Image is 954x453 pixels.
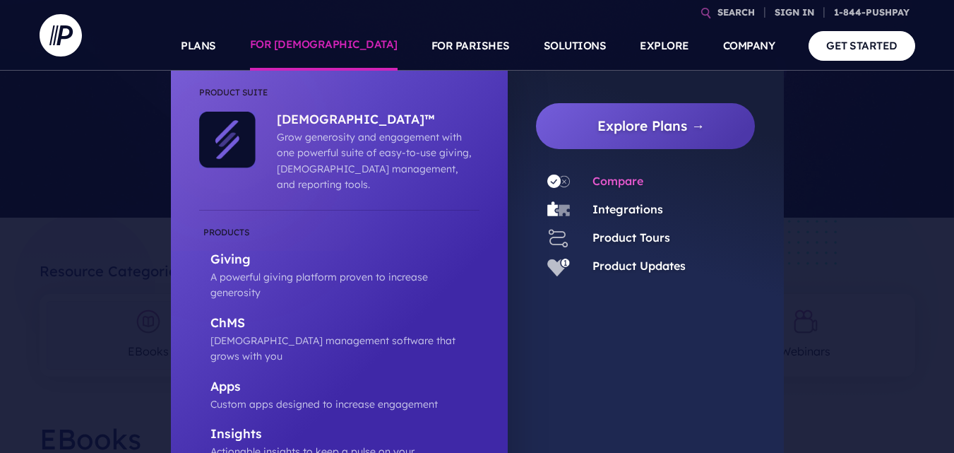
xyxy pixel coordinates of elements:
[210,315,479,333] p: ChMS
[809,31,915,60] a: GET STARTED
[277,129,472,193] p: Grow generosity and engagement with one powerful suite of easy-to-use giving, [DEMOGRAPHIC_DATA] ...
[723,21,775,71] a: COMPANY
[181,21,216,71] a: PLANS
[592,174,643,188] a: Compare
[592,230,670,245] a: Product Tours
[199,379,479,413] a: Apps Custom apps designed to increase engagement
[536,199,581,221] a: Integrations - Icon
[547,255,570,278] img: Product Updates - Icon
[431,21,510,71] a: FOR PARISHES
[210,396,479,412] p: Custom apps designed to increase engagement
[199,112,256,168] img: ChurchStaq™ - Icon
[536,227,581,249] a: Product Tours - Icon
[250,21,398,71] a: FOR [DEMOGRAPHIC_DATA]
[592,259,686,273] a: Product Updates
[547,170,570,193] img: Compare - Icon
[256,112,472,193] a: [DEMOGRAPHIC_DATA]™ Grow generosity and engagement with one powerful suite of easy-to-use giving,...
[210,379,479,396] p: Apps
[544,21,607,71] a: SOLUTIONS
[592,202,663,216] a: Integrations
[199,315,479,365] a: ChMS [DEMOGRAPHIC_DATA] management software that grows with you
[210,252,479,269] p: Giving
[536,170,581,193] a: Compare - Icon
[547,227,570,249] img: Product Tours - Icon
[640,21,689,71] a: EXPLORE
[210,269,479,301] p: A powerful giving platform proven to increase generosity
[210,426,479,444] p: Insights
[199,225,479,301] a: Giving A powerful giving platform proven to increase generosity
[547,199,570,221] img: Integrations - Icon
[210,333,479,365] p: [DEMOGRAPHIC_DATA] management software that grows with you
[277,112,472,129] p: [DEMOGRAPHIC_DATA]™
[199,85,479,112] li: Product Suite
[536,255,581,278] a: Product Updates - Icon
[547,103,756,149] a: Explore Plans →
